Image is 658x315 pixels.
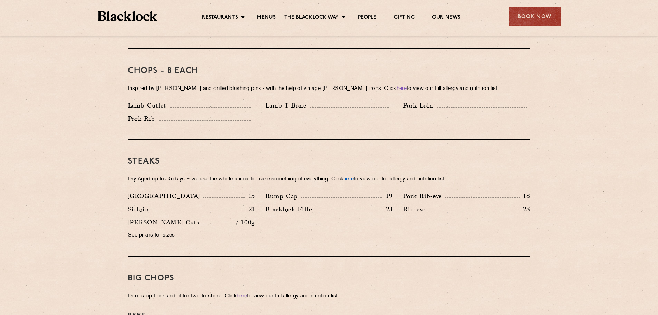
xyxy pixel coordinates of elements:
p: 19 [382,192,393,201]
h3: Big Chops [128,274,530,283]
p: Blacklock Fillet [265,204,318,214]
p: Pork Rib-eye [403,191,445,201]
p: Lamb T-Bone [265,101,310,110]
h3: Steaks [128,157,530,166]
img: BL_Textured_Logo-footer-cropped.svg [98,11,158,21]
p: 18 [520,192,530,201]
a: Gifting [394,14,414,22]
p: 23 [382,205,393,214]
a: People [358,14,376,22]
a: here [397,86,407,91]
h3: Chops - 8 each [128,66,530,75]
p: 28 [519,205,530,214]
a: Our News [432,14,461,22]
p: See pillars for sizes [128,231,255,240]
p: Rump Cap [265,191,301,201]
p: Rib-eye [403,204,429,214]
a: Restaurants [202,14,238,22]
p: [PERSON_NAME] Cuts [128,217,203,227]
a: here [237,294,247,299]
p: Dry Aged up to 55 days − we use the whole animal to make something of everything. Click to view o... [128,175,530,184]
p: Pork Loin [403,101,437,110]
p: Sirloin [128,204,153,214]
p: Pork Rib [128,114,159,123]
p: [GEOGRAPHIC_DATA] [128,191,203,201]
a: Menus [257,14,276,22]
p: / 100g [232,218,255,227]
p: 21 [245,205,255,214]
p: Lamb Cutlet [128,101,170,110]
div: Book Now [509,7,561,26]
p: 15 [245,192,255,201]
a: here [343,177,354,182]
a: The Blacklock Way [284,14,339,22]
p: Inspired by [PERSON_NAME] and grilled blushing pink - with the help of vintage [PERSON_NAME] iron... [128,84,530,94]
p: Door-stop-thick and fit for two-to-share. Click to view our full allergy and nutrition list. [128,291,530,301]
